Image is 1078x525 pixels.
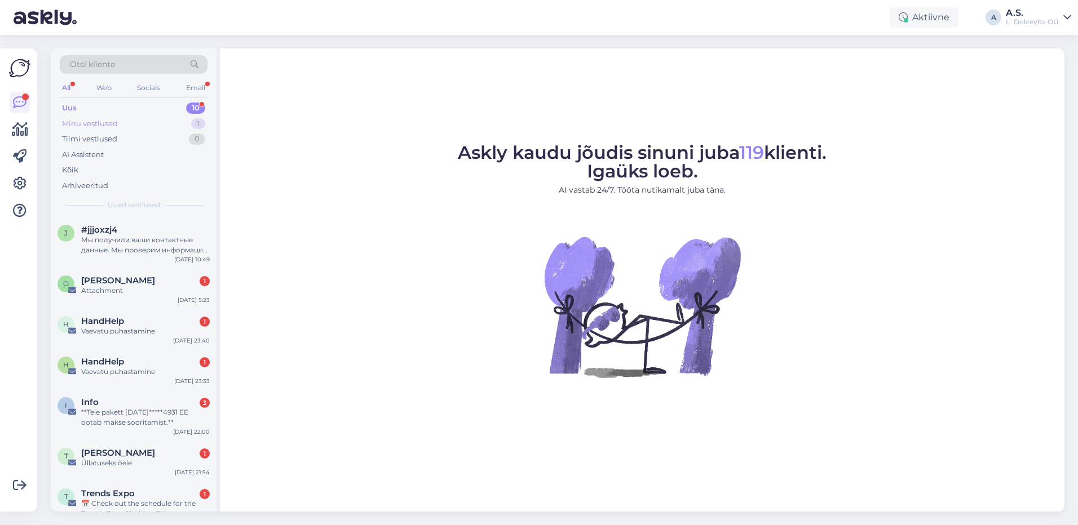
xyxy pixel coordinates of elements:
[81,286,210,296] div: Attachment
[9,57,30,79] img: Askly Logo
[62,118,118,130] div: Minu vestlused
[81,225,117,235] span: #jjjoxzj4
[175,468,210,477] div: [DATE] 21:54
[174,255,210,264] div: [DATE] 10:49
[174,377,210,385] div: [DATE] 23:33
[62,180,108,192] div: Arhiveeritud
[200,448,210,459] div: 1
[81,488,135,499] span: Trends Expo
[135,81,162,95] div: Socials
[184,81,207,95] div: Email
[189,134,205,145] div: 0
[65,401,67,410] span: I
[200,398,210,408] div: 3
[458,184,827,196] p: AI vastab 24/7. Tööta nutikamalt juba täna.
[62,164,78,176] div: Kõik
[62,134,117,145] div: Tiimi vestlused
[178,296,210,304] div: [DATE] 5:23
[541,205,744,408] img: No Chat active
[1006,8,1071,26] a: A.S.L´Dolcevita OÜ
[81,458,210,468] div: Üllatuseks õele
[81,448,155,458] span: Triin Saar
[739,141,764,163] span: 119
[81,397,99,407] span: Info
[108,200,160,210] span: Uued vestlused
[1006,8,1059,17] div: A.S.
[63,279,69,288] span: O
[81,275,155,286] span: Okenna Patrick
[81,367,210,377] div: Vaevatu puhastamine
[986,10,1001,25] div: A
[62,149,104,161] div: AI Assistent
[81,499,210,519] div: 📅 Check out the schedule for the Trends Expo Clothing Fair
[200,317,210,327] div: 1
[64,492,68,501] span: T
[173,336,210,345] div: [DATE] 23:40
[81,326,210,336] div: Vaevatu puhastamine
[70,59,115,70] span: Otsi kliente
[458,141,827,182] span: Askly kaudu jõudis sinuni juba klienti. Igaüks loeb.
[200,357,210,367] div: 1
[62,103,77,114] div: Uus
[63,361,69,369] span: H
[200,489,210,499] div: 1
[60,81,73,95] div: All
[81,357,124,367] span: HandHelp
[81,407,210,428] div: **Teie pakett [DATE]*****4931 EE ootab makse sooritamist.**
[191,118,205,130] div: 1
[94,81,114,95] div: Web
[81,316,124,326] span: HandHelp
[64,229,68,237] span: j
[890,7,958,28] div: Aktiivne
[200,276,210,286] div: 1
[186,103,205,114] div: 10
[63,320,69,328] span: H
[81,235,210,255] div: Мы получили ваши контактные данные. Мы проверим информацию и сообщим вам о причине.
[1006,17,1059,26] div: L´Dolcevita OÜ
[64,452,68,460] span: T
[173,428,210,436] div: [DATE] 22:00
